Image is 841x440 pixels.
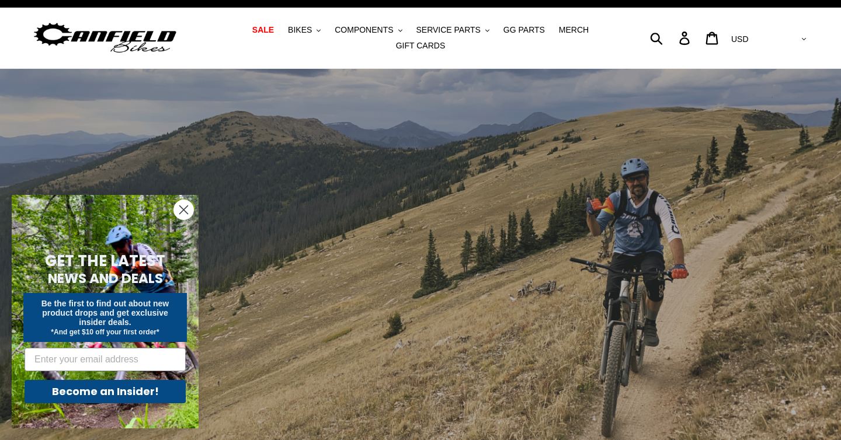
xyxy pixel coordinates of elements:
button: BIKES [282,22,326,38]
span: Be the first to find out about new product drops and get exclusive insider deals. [41,299,169,327]
span: SERVICE PARTS [416,25,480,35]
span: GG PARTS [503,25,545,35]
img: Canfield Bikes [32,20,178,57]
button: COMPONENTS [329,22,408,38]
input: Enter your email address [25,348,186,371]
span: GIFT CARDS [396,41,446,51]
span: GET THE LATEST [45,250,165,271]
a: MERCH [553,22,595,38]
a: GIFT CARDS [390,38,451,54]
button: Become an Insider! [25,380,186,403]
span: NEWS AND DEALS [48,269,163,288]
a: SALE [246,22,280,38]
span: MERCH [559,25,589,35]
button: SERVICE PARTS [410,22,495,38]
a: GG PARTS [498,22,551,38]
button: Close dialog [173,200,194,220]
span: BIKES [288,25,312,35]
input: Search [656,25,686,51]
span: COMPONENTS [335,25,393,35]
span: *And get $10 off your first order* [51,328,159,336]
span: SALE [252,25,274,35]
